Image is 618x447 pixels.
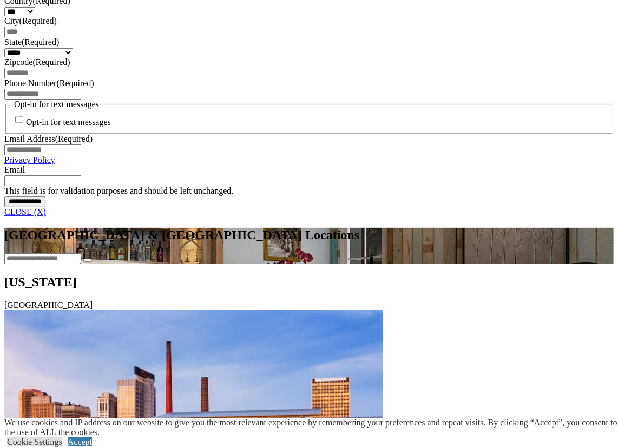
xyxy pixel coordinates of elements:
a: Accept [68,437,92,446]
a: Cookie Settings [7,437,62,446]
span: (Required) [19,16,57,25]
legend: Opt-in for text messages [13,100,100,109]
h1: [GEOGRAPHIC_DATA] & [GEOGRAPHIC_DATA] Locations [4,228,614,242]
button: Search our Nationwide Locations [83,259,92,262]
a: Privacy Policy [4,155,55,165]
div: We use cookies and IP address on our website to give you the most relevant experience by remember... [4,418,618,437]
label: Zipcode [4,57,70,67]
span: (Required) [55,134,93,143]
label: Phone Number [4,78,94,88]
input: Enter Your ZIP code [4,253,81,264]
span: (Required) [56,78,94,88]
span: (Required) [22,37,59,47]
label: Email Address [4,134,93,143]
div: [GEOGRAPHIC_DATA] [4,300,614,310]
a: CLOSE (X) [4,207,46,216]
label: City [4,16,57,25]
span: (Required) [32,57,70,67]
label: Opt-in for text messages [26,118,111,127]
label: State [4,37,59,47]
label: Email [4,165,25,174]
h2: [US_STATE] [4,275,614,290]
div: This field is for validation purposes and should be left unchanged. [4,186,614,196]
